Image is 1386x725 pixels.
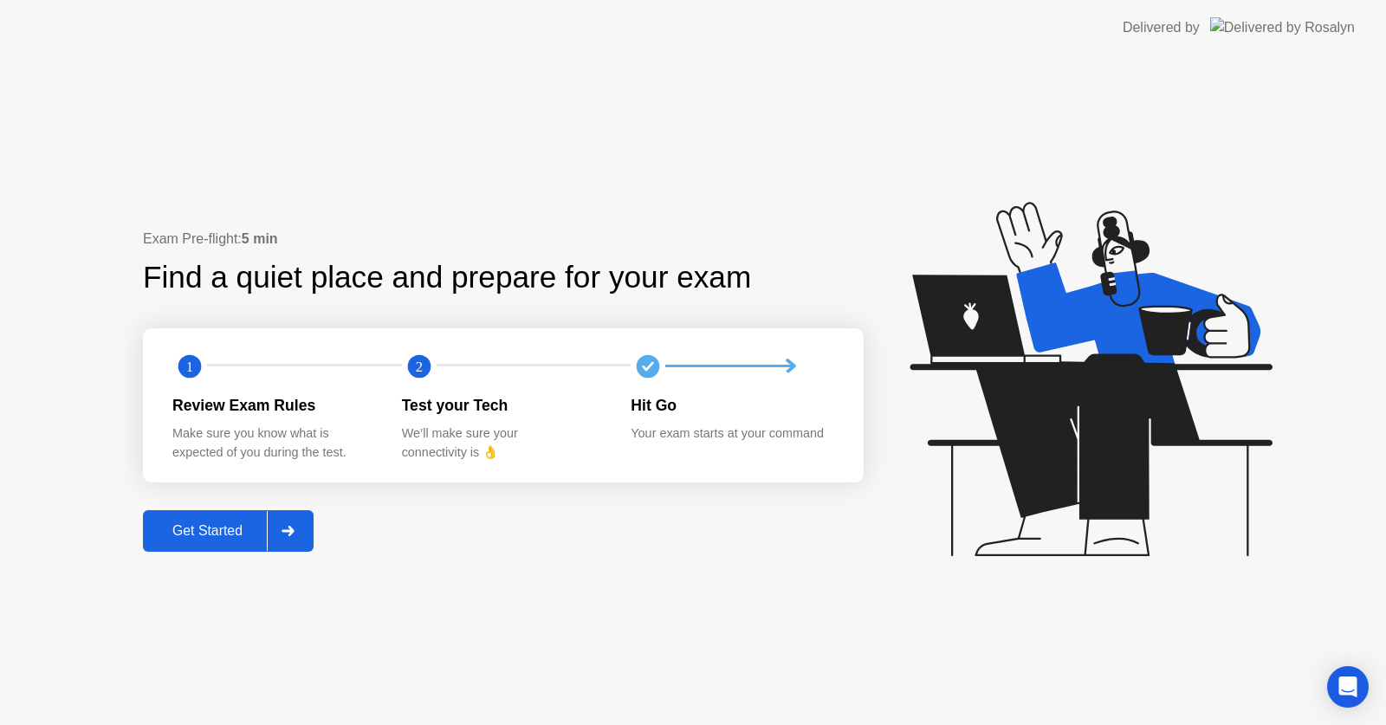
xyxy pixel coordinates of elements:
[143,229,864,249] div: Exam Pre-flight:
[172,394,374,417] div: Review Exam Rules
[1123,17,1200,38] div: Delivered by
[143,255,754,301] div: Find a quiet place and prepare for your exam
[186,358,193,374] text: 1
[1210,17,1355,37] img: Delivered by Rosalyn
[148,523,267,539] div: Get Started
[631,394,832,417] div: Hit Go
[631,424,832,443] div: Your exam starts at your command
[402,424,604,462] div: We’ll make sure your connectivity is 👌
[172,424,374,462] div: Make sure you know what is expected of you during the test.
[143,510,314,552] button: Get Started
[416,358,423,374] text: 2
[1327,666,1369,708] div: Open Intercom Messenger
[242,231,278,246] b: 5 min
[402,394,604,417] div: Test your Tech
